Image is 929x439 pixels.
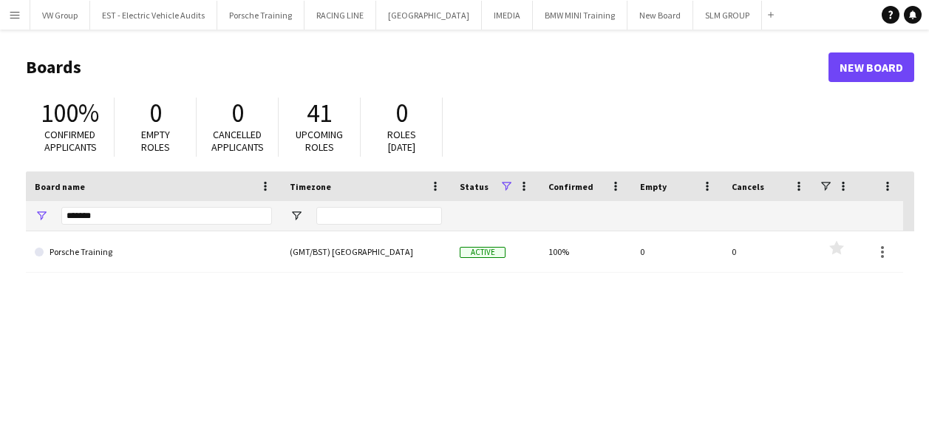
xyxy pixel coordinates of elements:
button: [GEOGRAPHIC_DATA] [376,1,482,30]
span: Status [460,181,489,192]
span: Active [460,247,506,258]
span: Roles [DATE] [387,128,416,154]
div: 100% [540,231,631,272]
button: VW Group [30,1,90,30]
input: Board name Filter Input [61,207,272,225]
a: New Board [828,52,914,82]
span: Cancels [732,181,764,192]
span: 0 [231,97,244,129]
span: 0 [149,97,162,129]
a: Porsche Training [35,231,272,273]
span: 41 [307,97,332,129]
button: BMW MINI Training [533,1,627,30]
span: 0 [395,97,408,129]
div: 0 [723,231,814,272]
span: Upcoming roles [296,128,343,154]
button: EST - Electric Vehicle Audits [90,1,217,30]
span: Cancelled applicants [211,128,264,154]
h1: Boards [26,56,828,78]
input: Timezone Filter Input [316,207,442,225]
span: Empty roles [141,128,170,154]
div: 0 [631,231,723,272]
button: IMEDIA [482,1,533,30]
button: New Board [627,1,693,30]
span: Confirmed applicants [44,128,97,154]
button: Open Filter Menu [35,209,48,222]
span: Board name [35,181,85,192]
div: (GMT/BST) [GEOGRAPHIC_DATA] [281,231,451,272]
span: Confirmed [548,181,593,192]
span: Empty [640,181,667,192]
span: 100% [41,97,99,129]
button: Porsche Training [217,1,304,30]
button: RACING LINE [304,1,376,30]
button: Open Filter Menu [290,209,303,222]
button: SLM GROUP [693,1,762,30]
span: Timezone [290,181,331,192]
